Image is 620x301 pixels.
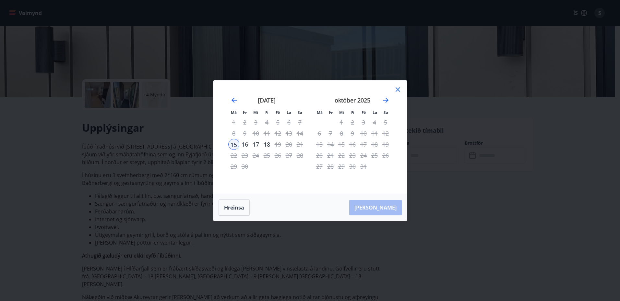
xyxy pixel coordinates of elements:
td: Not available. miðvikudagur, 3. september 2025 [250,117,261,128]
small: Þr [243,110,247,115]
td: Not available. þriðjudagur, 28. október 2025 [325,161,336,172]
div: Move forward to switch to the next month. [382,96,390,104]
td: Not available. föstudagur, 12. september 2025 [272,128,283,139]
td: Not available. föstudagur, 26. september 2025 [272,150,283,161]
td: Not available. fimmtudagur, 25. september 2025 [261,150,272,161]
td: Not available. miðvikudagur, 8. október 2025 [336,128,347,139]
small: Su [384,110,388,115]
td: Not available. föstudagur, 3. október 2025 [358,117,369,128]
td: Not available. sunnudagur, 19. október 2025 [380,139,391,150]
td: Not available. laugardagur, 25. október 2025 [369,150,380,161]
td: Not available. miðvikudagur, 29. október 2025 [336,161,347,172]
div: Aðeins útritun í boði [358,128,369,139]
td: Not available. föstudagur, 17. október 2025 [358,139,369,150]
td: Not available. þriðjudagur, 7. október 2025 [325,128,336,139]
div: Calendar [221,88,399,186]
small: Fi [265,110,268,115]
td: Not available. þriðjudagur, 14. október 2025 [325,139,336,150]
td: Not available. sunnudagur, 12. október 2025 [380,128,391,139]
small: Þr [329,110,333,115]
small: La [287,110,291,115]
td: Not available. laugardagur, 13. september 2025 [283,128,294,139]
td: Not available. miðvikudagur, 15. október 2025 [336,139,347,150]
td: Not available. sunnudagur, 7. september 2025 [294,117,305,128]
td: Not available. fimmtudagur, 23. október 2025 [347,150,358,161]
td: Not available. sunnudagur, 21. september 2025 [294,139,305,150]
td: Not available. sunnudagur, 28. september 2025 [294,150,305,161]
small: Fö [276,110,280,115]
td: Not available. sunnudagur, 5. október 2025 [380,117,391,128]
td: Not available. föstudagur, 31. október 2025 [358,161,369,172]
td: Not available. þriðjudagur, 9. september 2025 [239,128,250,139]
td: Not available. mánudagur, 27. október 2025 [314,161,325,172]
td: Not available. föstudagur, 10. október 2025 [358,128,369,139]
td: Not available. mánudagur, 29. september 2025 [228,161,239,172]
td: Not available. miðvikudagur, 1. október 2025 [336,117,347,128]
td: Not available. mánudagur, 8. september 2025 [228,128,239,139]
td: Not available. sunnudagur, 26. október 2025 [380,150,391,161]
td: Selected as start date. mánudagur, 15. september 2025 [228,139,239,150]
div: Aðeins útritun í boði [272,150,283,161]
td: Not available. þriðjudagur, 2. september 2025 [239,117,250,128]
div: Aðeins útritun í boði [261,139,272,150]
small: Mi [253,110,258,115]
td: Choose þriðjudagur, 16. september 2025 as your check-out date. It’s available. [239,139,250,150]
td: Not available. sunnudagur, 14. september 2025 [294,128,305,139]
td: Not available. mánudagur, 13. október 2025 [314,139,325,150]
td: Not available. föstudagur, 19. september 2025 [272,139,283,150]
div: 16 [239,139,250,150]
small: Su [298,110,302,115]
small: La [373,110,377,115]
div: Aðeins innritun í boði [228,139,239,150]
small: Fö [362,110,366,115]
td: Not available. laugardagur, 27. september 2025 [283,150,294,161]
td: Not available. mánudagur, 1. september 2025 [228,117,239,128]
div: 17 [250,139,261,150]
button: Hreinsa [219,199,250,216]
td: Not available. fimmtudagur, 4. september 2025 [261,117,272,128]
td: Not available. fimmtudagur, 9. október 2025 [347,128,358,139]
td: Not available. fimmtudagur, 11. september 2025 [261,128,272,139]
td: Not available. þriðjudagur, 30. september 2025 [239,161,250,172]
td: Choose fimmtudagur, 18. september 2025 as your check-out date. It’s available. [261,139,272,150]
div: Move backward to switch to the previous month. [230,96,238,104]
td: Not available. mánudagur, 6. október 2025 [314,128,325,139]
td: Not available. laugardagur, 20. september 2025 [283,139,294,150]
td: Not available. þriðjudagur, 23. september 2025 [239,150,250,161]
td: Not available. fimmtudagur, 30. október 2025 [347,161,358,172]
td: Not available. föstudagur, 5. september 2025 [272,117,283,128]
td: Not available. laugardagur, 11. október 2025 [369,128,380,139]
td: Not available. föstudagur, 24. október 2025 [358,150,369,161]
td: Not available. miðvikudagur, 22. október 2025 [336,150,347,161]
td: Not available. laugardagur, 4. október 2025 [369,117,380,128]
td: Not available. þriðjudagur, 21. október 2025 [325,150,336,161]
strong: [DATE] [258,96,276,104]
td: Not available. mánudagur, 22. september 2025 [228,150,239,161]
td: Not available. miðvikudagur, 10. september 2025 [250,128,261,139]
small: Fi [351,110,354,115]
div: Aðeins útritun í boði [358,150,369,161]
small: Má [231,110,237,115]
small: Má [317,110,323,115]
td: Not available. laugardagur, 18. október 2025 [369,139,380,150]
strong: október 2025 [335,96,370,104]
td: Not available. laugardagur, 6. september 2025 [283,117,294,128]
td: Choose miðvikudagur, 17. september 2025 as your check-out date. It’s available. [250,139,261,150]
td: Not available. mánudagur, 20. október 2025 [314,150,325,161]
small: Mi [339,110,344,115]
td: Not available. fimmtudagur, 16. október 2025 [347,139,358,150]
td: Not available. miðvikudagur, 24. september 2025 [250,150,261,161]
td: Not available. fimmtudagur, 2. október 2025 [347,117,358,128]
div: Aðeins útritun í boði [336,161,347,172]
